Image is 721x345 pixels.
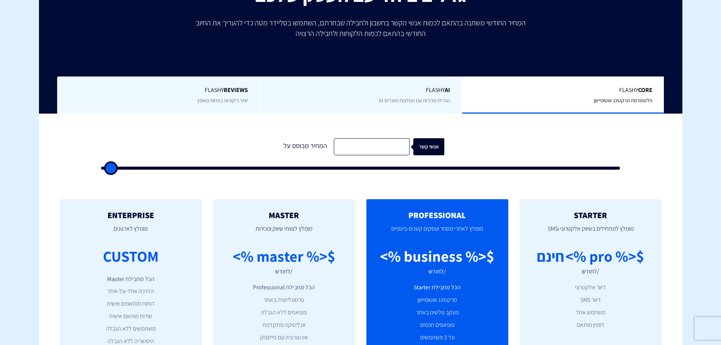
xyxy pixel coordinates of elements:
[531,211,650,220] h2: STARTER
[103,245,159,267] div: CUSTOM
[378,296,497,304] li: מרקטינג אוטומיישן
[473,86,652,95] span: Flashy
[378,211,497,220] h2: PROFESSIONAL
[445,86,450,94] b: AI
[224,86,248,94] b: REVIEWS
[71,275,190,284] li: הכל מחבילת Master
[71,287,190,296] li: הדרכה אחד-על-אחד
[224,283,344,292] li: הכל מחבילת Professional
[224,211,344,220] h2: MASTER
[531,220,650,245] p: מומלץ למתחילים בשיווק אלקטרוני וSMS
[531,321,650,329] li: דומיין מותאם
[378,321,497,329] li: פופאפים חכמים
[594,97,652,104] span: פלטפורמת מרקטינג אוטומיישן
[69,86,248,95] span: Flashy
[224,333,344,342] li: אינטגרציה עם פייסבוק
[224,308,344,317] li: פופאפים ללא הגבלה
[531,296,650,304] li: דיוור SMS
[537,245,564,267] div: חינם
[71,325,190,333] li: משתמשים ללא הגבלה
[378,283,497,292] li: הכל מחבילת Starter
[638,86,652,94] b: Core
[71,211,190,220] h2: ENTERPRISE
[233,245,335,267] div: $<% master %>
[565,245,644,267] div: $<% pro %>
[379,97,450,104] span: הגדילו מכירות עם המלצות מוצרים AI
[378,308,497,317] li: מעקב גולשים באתר
[531,283,650,292] li: דיוור אלקטרוני
[190,17,531,39] p: המחיר החודשי משתנה בהתאם לכמות אנשי הקשר בחשבון ולחבילה שבחרתם, השתמשו בסליידר מטה כדי להעריך את ...
[380,245,494,267] div: $<% business %>
[531,308,650,317] li: משתמש אחד
[224,321,344,329] li: אנליטיקה מתקדמת
[224,296,344,304] li: פרסונליזציה באתר
[428,267,446,276] div: /לחודש
[275,267,293,276] div: /לחודש
[224,220,344,245] p: מומלץ לצוותי שיווק ומכירות
[71,312,190,321] li: שירות מותאם אישית
[71,220,190,245] p: מומלץ לארגונים
[378,220,497,245] p: מומלץ לאתרי מסחר ועסקים קטנים-בינוניים
[582,267,599,276] div: /לחודש
[277,138,334,155] div: המחיר מבוסס על
[197,97,248,104] span: יותר ביקורות בפחות מאמץ
[71,300,190,308] li: דוחות מותאמים אישית
[419,138,450,155] div: אנשי קשר
[378,333,497,342] li: עד 3 משתמשים
[271,86,450,95] span: Flashy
